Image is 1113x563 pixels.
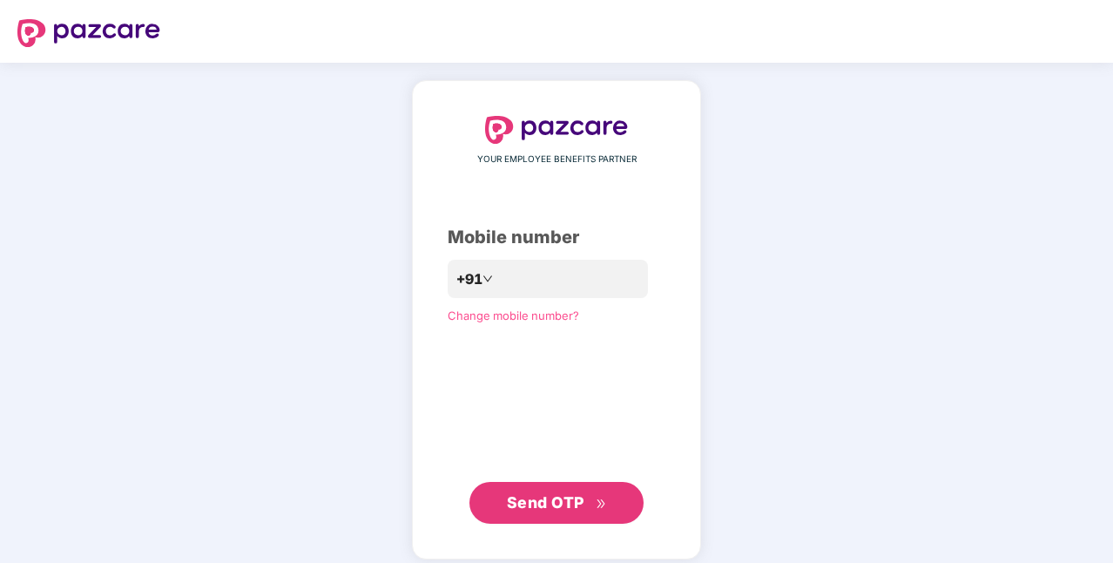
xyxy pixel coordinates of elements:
span: Send OTP [507,493,584,512]
button: Send OTPdouble-right [469,482,644,524]
span: +91 [456,268,482,290]
img: logo [17,19,160,47]
span: double-right [596,499,607,510]
span: down [482,274,493,284]
a: Change mobile number? [448,309,579,322]
span: YOUR EMPLOYEE BENEFITS PARTNER [477,153,637,166]
img: logo [485,116,628,144]
div: Mobile number [448,224,665,251]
